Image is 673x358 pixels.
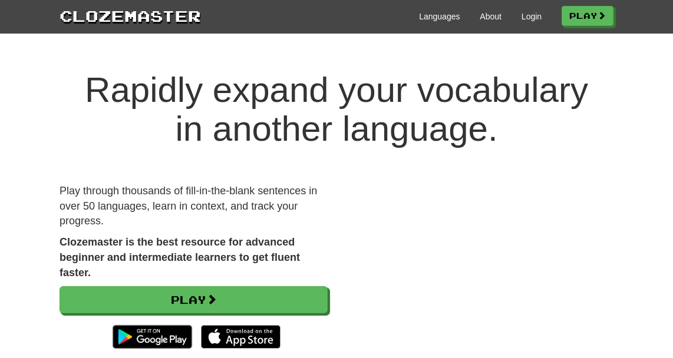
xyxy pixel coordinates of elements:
a: Play [60,286,328,313]
a: About [480,11,502,22]
a: Play [562,6,613,26]
strong: Clozemaster is the best resource for advanced beginner and intermediate learners to get fluent fa... [60,236,300,278]
p: Play through thousands of fill-in-the-blank sentences in over 50 languages, learn in context, and... [60,184,328,229]
a: Login [522,11,542,22]
img: Get it on Google Play [107,319,198,354]
a: Clozemaster [60,5,201,26]
img: Download_on_the_App_Store_Badge_US-UK_135x40-25178aeef6eb6b83b96f5f2d004eda3bffbb37122de64afbaef7... [201,325,281,349]
a: Languages [419,11,460,22]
